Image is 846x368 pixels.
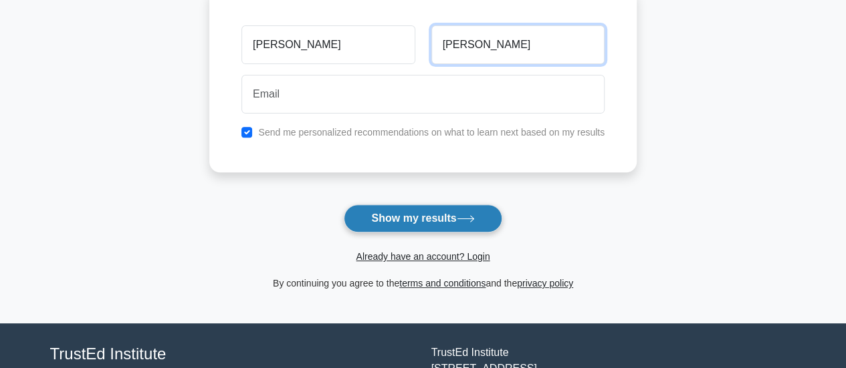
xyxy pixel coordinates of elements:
[517,278,573,289] a: privacy policy
[241,25,415,64] input: First name
[50,345,415,364] h4: TrustEd Institute
[399,278,486,289] a: terms and conditions
[431,25,605,64] input: Last name
[241,75,605,114] input: Email
[201,275,645,291] div: By continuing you agree to the and the
[344,204,502,232] button: Show my results
[356,251,490,262] a: Already have an account? Login
[258,127,605,138] label: Send me personalized recommendations on what to learn next based on my results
